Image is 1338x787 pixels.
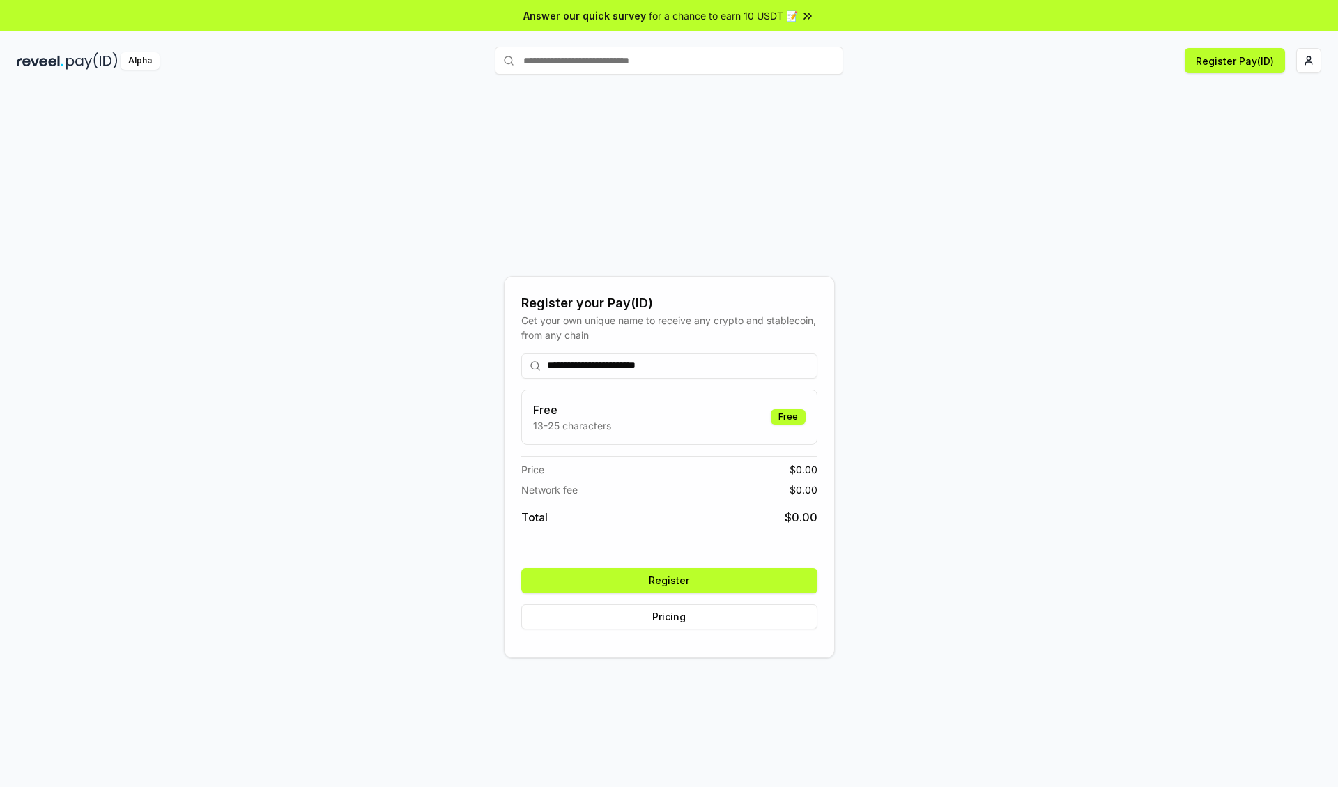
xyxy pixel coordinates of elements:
[66,52,118,70] img: pay_id
[533,418,611,433] p: 13-25 characters
[521,462,544,477] span: Price
[521,313,817,342] div: Get your own unique name to receive any crypto and stablecoin, from any chain
[521,293,817,313] div: Register your Pay(ID)
[121,52,160,70] div: Alpha
[521,604,817,629] button: Pricing
[649,8,798,23] span: for a chance to earn 10 USDT 📝
[521,482,578,497] span: Network fee
[17,52,63,70] img: reveel_dark
[785,509,817,526] span: $ 0.00
[521,568,817,593] button: Register
[1185,48,1285,73] button: Register Pay(ID)
[523,8,646,23] span: Answer our quick survey
[771,409,806,425] div: Free
[533,402,611,418] h3: Free
[790,482,817,497] span: $ 0.00
[521,509,548,526] span: Total
[790,462,817,477] span: $ 0.00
